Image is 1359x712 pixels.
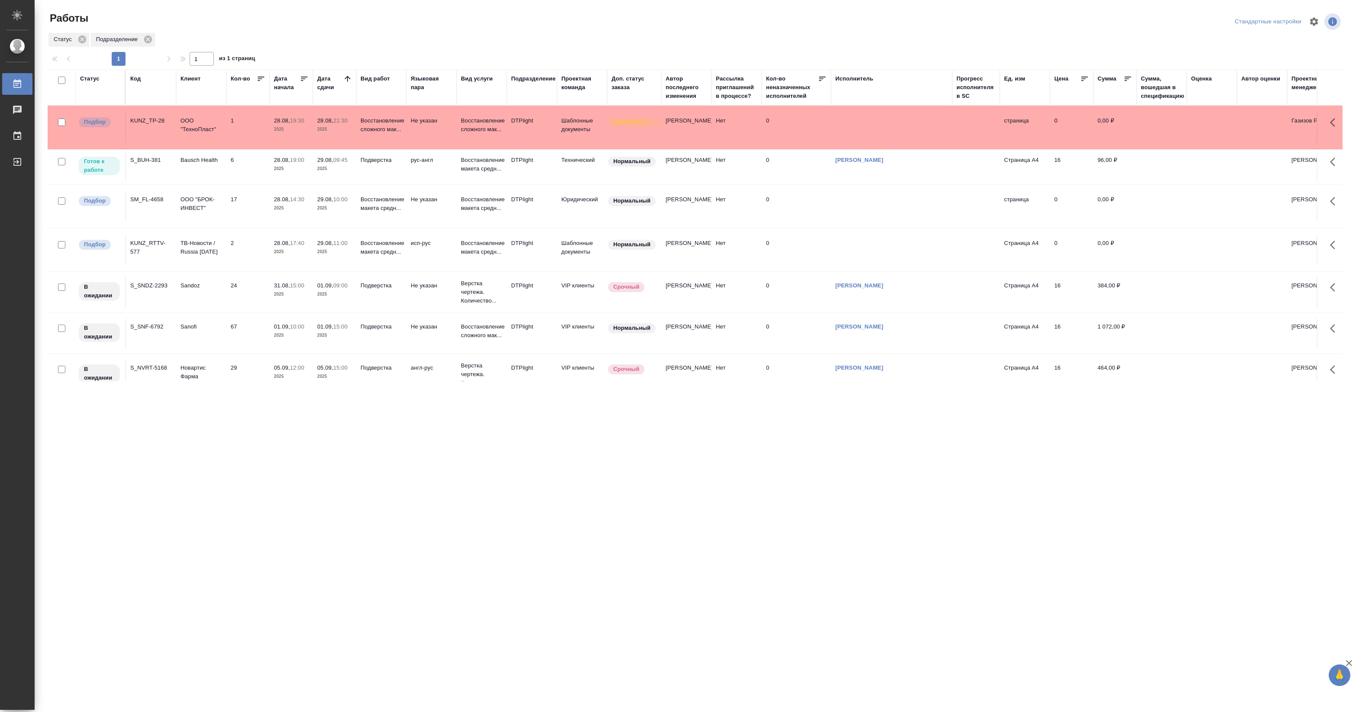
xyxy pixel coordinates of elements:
p: 2025 [274,164,309,173]
div: KUNZ_RTTV-577 [130,239,172,256]
div: Языковая пара [411,74,452,92]
td: 0 [762,151,831,182]
p: 28.08, [274,240,290,246]
p: Подверстка [361,364,402,372]
div: Статус [48,33,89,47]
td: [PERSON_NAME] [661,277,712,307]
div: Можно подбирать исполнителей [78,239,121,251]
p: Подбор [84,118,106,126]
td: DTPlight [507,191,557,221]
td: VIP клиенты [557,359,607,390]
div: Сумма, вошедшая в спецификацию [1141,74,1184,100]
div: Код [130,74,141,83]
td: [PERSON_NAME] [661,151,712,182]
td: 24 [226,277,270,307]
td: [PERSON_NAME] [1287,318,1337,348]
p: 2025 [317,125,352,134]
div: Оценка [1191,74,1212,83]
p: Восстановление макета средн... [461,239,502,256]
td: 1 [226,112,270,142]
td: 0,00 ₽ [1093,191,1137,221]
td: 96,00 ₽ [1093,151,1137,182]
td: 1 072,00 ₽ [1093,318,1137,348]
p: 2025 [274,372,309,381]
td: [PERSON_NAME] [1287,235,1337,265]
p: 28.08, [274,117,290,124]
div: S_BUH-381 [130,156,172,164]
div: Прогресс исполнителя в SC [956,74,995,100]
td: Страница А4 [1000,359,1050,390]
td: Юридический [557,191,607,221]
div: Исполнитель назначен, приступать к работе пока рано [78,281,121,302]
td: страница [1000,191,1050,221]
p: 2025 [274,125,309,134]
p: ООО "ТехноПласт" [180,116,222,134]
div: S_NVRT-5168 [130,364,172,372]
td: [PERSON_NAME] [661,318,712,348]
p: 29.08, [317,240,333,246]
p: 2025 [274,290,309,299]
p: 28.08, [317,117,333,124]
td: Шаблонные документы [557,112,607,142]
span: из 1 страниц [219,53,255,66]
div: Доп. статус заказа [612,74,657,92]
td: [PERSON_NAME] [1287,277,1337,307]
div: Ед. изм [1004,74,1025,83]
td: 16 [1050,318,1093,348]
p: 2025 [274,331,309,340]
td: Нет [712,191,762,221]
td: Страница А4 [1000,277,1050,307]
button: Здесь прячутся важные кнопки [1325,191,1346,212]
td: 0 [762,318,831,348]
div: Подразделение [511,74,556,83]
p: Восстановление сложного мак... [361,116,402,134]
p: Подверстка [361,281,402,290]
td: DTPlight [507,359,557,390]
p: Срочный [613,283,639,291]
p: Sanofi [180,322,222,331]
td: [PERSON_NAME] [1287,151,1337,182]
a: [PERSON_NAME] [835,364,883,371]
div: Рассылка приглашений в процессе? [716,74,757,100]
p: 2025 [317,204,352,213]
td: Нет [712,235,762,265]
div: Кол-во неназначенных исполнителей [766,74,818,100]
td: 6 [226,151,270,182]
div: S_SNF-6792 [130,322,172,331]
p: В ожидании [84,324,115,341]
p: Подверстка [361,322,402,331]
td: Страница А4 [1000,151,1050,182]
div: Можно подбирать исполнителей [78,116,121,128]
p: 2025 [274,204,309,213]
td: рус-англ [406,151,457,182]
div: Сумма [1098,74,1116,83]
p: 29.08, [317,196,333,203]
div: Подразделение [91,33,155,47]
p: 09:00 [333,282,348,289]
button: Здесь прячутся важные кнопки [1325,112,1346,133]
td: Газизов Ринат [1287,112,1337,142]
td: Нет [712,112,762,142]
td: Нет [712,151,762,182]
td: 16 [1050,359,1093,390]
button: Здесь прячутся важные кнопки [1325,151,1346,172]
td: Не указан [406,191,457,221]
p: Подбор [84,197,106,205]
p: Восстановление макета средн... [361,239,402,256]
a: [PERSON_NAME] [835,157,883,163]
p: Восстановление сложного мак... [461,322,502,340]
span: Настроить таблицу [1304,11,1324,32]
div: Проектная команда [561,74,603,92]
div: S_SNDZ-2293 [130,281,172,290]
button: Здесь прячутся важные кнопки [1325,318,1346,339]
td: англ-рус [406,359,457,390]
p: Восстановление макета средн... [461,156,502,173]
p: Нормальный [613,324,651,332]
div: Исполнитель [835,74,873,83]
p: В ожидании [84,283,115,300]
a: [PERSON_NAME] [835,323,883,330]
td: 67 [226,318,270,348]
p: 2025 [317,372,352,381]
p: [DEMOGRAPHIC_DATA] [613,118,657,126]
td: Не указан [406,318,457,348]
